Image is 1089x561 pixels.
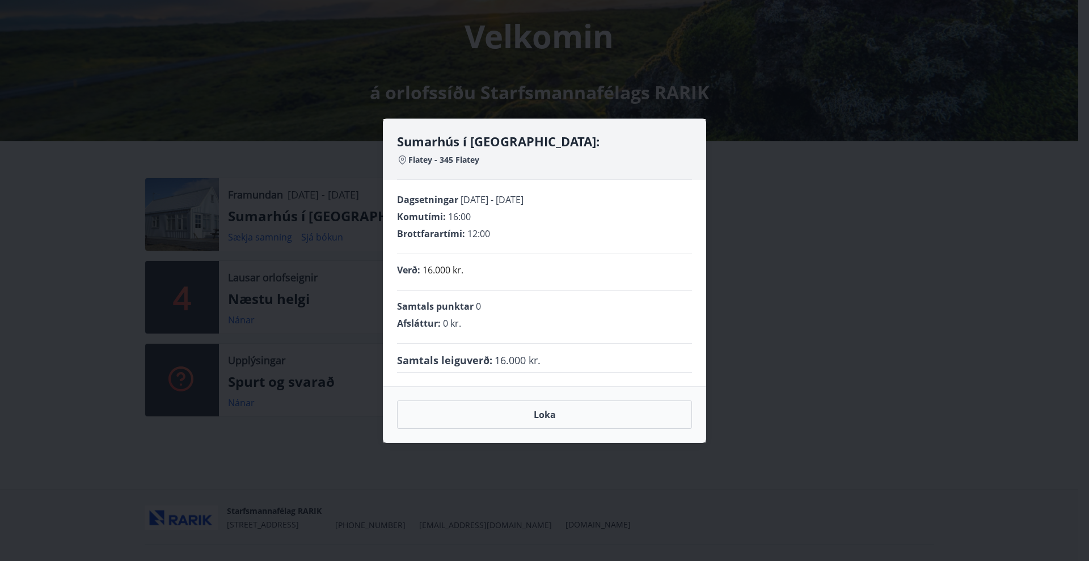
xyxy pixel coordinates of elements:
span: Flatey - 345 Flatey [408,154,479,166]
span: 0 kr. [443,317,461,330]
span: Brottfarartími : [397,227,465,240]
span: Afsláttur : [397,317,441,330]
button: Loka [397,400,692,429]
span: Dagsetningar [397,193,458,206]
span: Verð : [397,264,420,276]
h4: Sumarhús í [GEOGRAPHIC_DATA]: [397,133,692,150]
span: 16.000 kr. [495,353,541,368]
p: 16.000 kr. [423,263,463,277]
span: Komutími : [397,210,446,223]
span: 0 [476,300,481,313]
span: [DATE] - [DATE] [461,193,524,206]
span: 16:00 [448,210,471,223]
span: 12:00 [467,227,490,240]
span: Samtals punktar [397,300,474,313]
span: Samtals leiguverð : [397,353,492,368]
